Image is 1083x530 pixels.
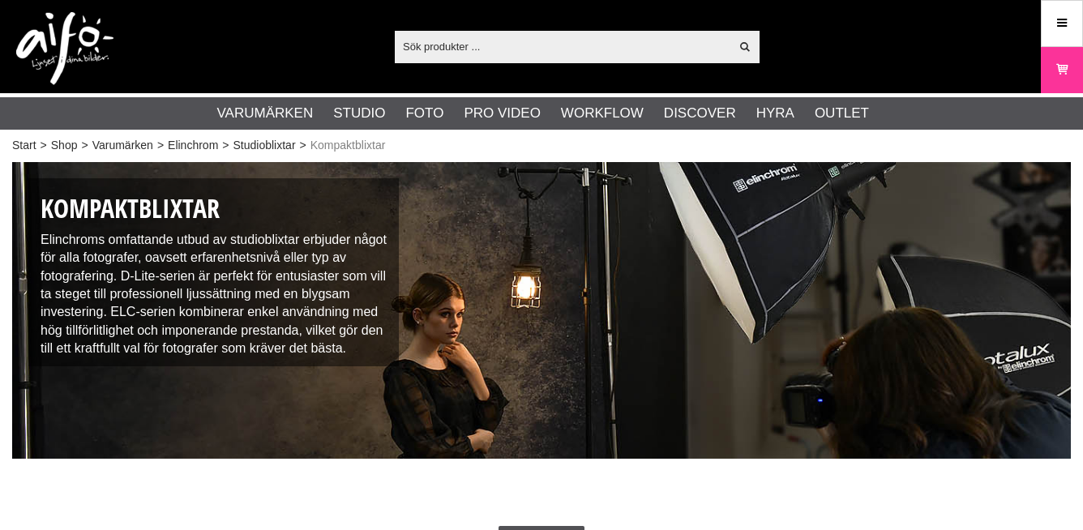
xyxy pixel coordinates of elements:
span: > [41,137,47,154]
div: Elinchroms omfattande utbud av studioblixtar erbjuder något för alla fotografer, oavsett erfarenh... [28,178,399,366]
h1: Kompaktblixtar [41,190,387,227]
a: Start [12,137,36,154]
img: logo.png [16,12,113,85]
a: Hyra [756,103,794,124]
a: Foto [405,103,443,124]
a: Outlet [815,103,869,124]
span: > [222,137,229,154]
a: Pro Video [464,103,540,124]
a: Varumärken [92,137,153,154]
h2: Studioblixtar för professionella fotostudios, In-house produktion och hemmastudio [12,486,1071,510]
span: Kompaktblixtar [310,137,386,154]
a: Studioblixtar [233,137,296,154]
a: Elinchrom [168,137,218,154]
a: Varumärken [217,103,314,124]
a: Shop [51,137,78,154]
span: > [81,137,88,154]
a: Studio [333,103,385,124]
img: Kompaktblixtar Elinchrom [12,162,1071,459]
a: Workflow [561,103,644,124]
span: > [157,137,164,154]
input: Sök produkter ... [395,34,730,58]
a: Discover [664,103,736,124]
span: > [300,137,306,154]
